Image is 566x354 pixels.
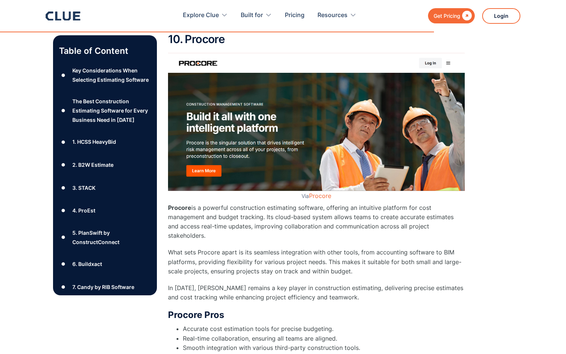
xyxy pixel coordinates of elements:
div: 1. HCSS HeavyBid [72,137,116,146]
a: ●The Best Construction Estimating Software for Every Business Need in [DATE] [59,97,151,125]
div: ● [59,136,68,147]
div: 4. ProEst [72,206,95,215]
h2: 10. Procore [168,33,465,45]
a: ●2. B2W Estimate [59,159,151,170]
div: ● [59,105,68,116]
div: Built for [241,4,272,27]
div: ● [59,159,68,170]
div: 3. STACK [72,183,95,192]
div: ● [59,182,68,193]
div: Resources [317,4,356,27]
h3: Procore Pros [168,309,465,321]
div: ● [59,259,68,270]
div: ● [59,232,68,243]
strong: Procore [168,204,191,211]
div: ● [59,205,68,216]
div: Key Considerations When Selecting Estimating Software [72,66,151,84]
div: Explore Clue [183,4,219,27]
div: 7. Candy by RIB Software [72,282,134,292]
div: Explore Clue [183,4,228,27]
a: ●Key Considerations When Selecting Estimating Software [59,66,151,84]
a: ●6. Buildxact [59,259,151,270]
a: ●3. STACK [59,182,151,193]
p: Table of Content [59,45,151,57]
div:  [460,11,472,20]
a: ●5. PlanSwift by ConstructConnect [59,228,151,247]
div: Built for [241,4,263,27]
div: 5. PlanSwift by ConstructConnect [72,228,151,247]
a: Login [482,8,520,24]
figcaption: Via [168,193,465,199]
p: is a powerful construction estimating software, offering an intuitive platform for cost managemen... [168,203,465,241]
a: Procore [309,192,331,199]
p: What sets Procore apart is its seamless integration with other tools, from accounting software to... [168,248,465,276]
div: 2. B2W Estimate [72,160,113,169]
p: In [DATE], [PERSON_NAME] remains a key player in construction estimating, delivering precise esti... [168,283,465,302]
a: ●4. ProEst [59,205,151,216]
a: Pricing [285,4,305,27]
div: ● [59,70,68,81]
li: Real-time collaboration, ensuring all teams are aligned. [183,334,465,343]
a: ●7. Candy by RIB Software [59,282,151,293]
div: The Best Construction Estimating Software for Every Business Need in [DATE] [72,97,151,125]
div: Get Pricing [434,11,460,20]
li: Accurate cost estimation tools for precise budgeting. [183,324,465,334]
div: 6. Buildxact [72,259,102,269]
li: Smooth integration with various third-party construction tools. [183,343,465,353]
div: ● [59,282,68,293]
a: ●1. HCSS HeavyBid [59,136,151,147]
a: Get Pricing [428,8,475,23]
div: Resources [317,4,348,27]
